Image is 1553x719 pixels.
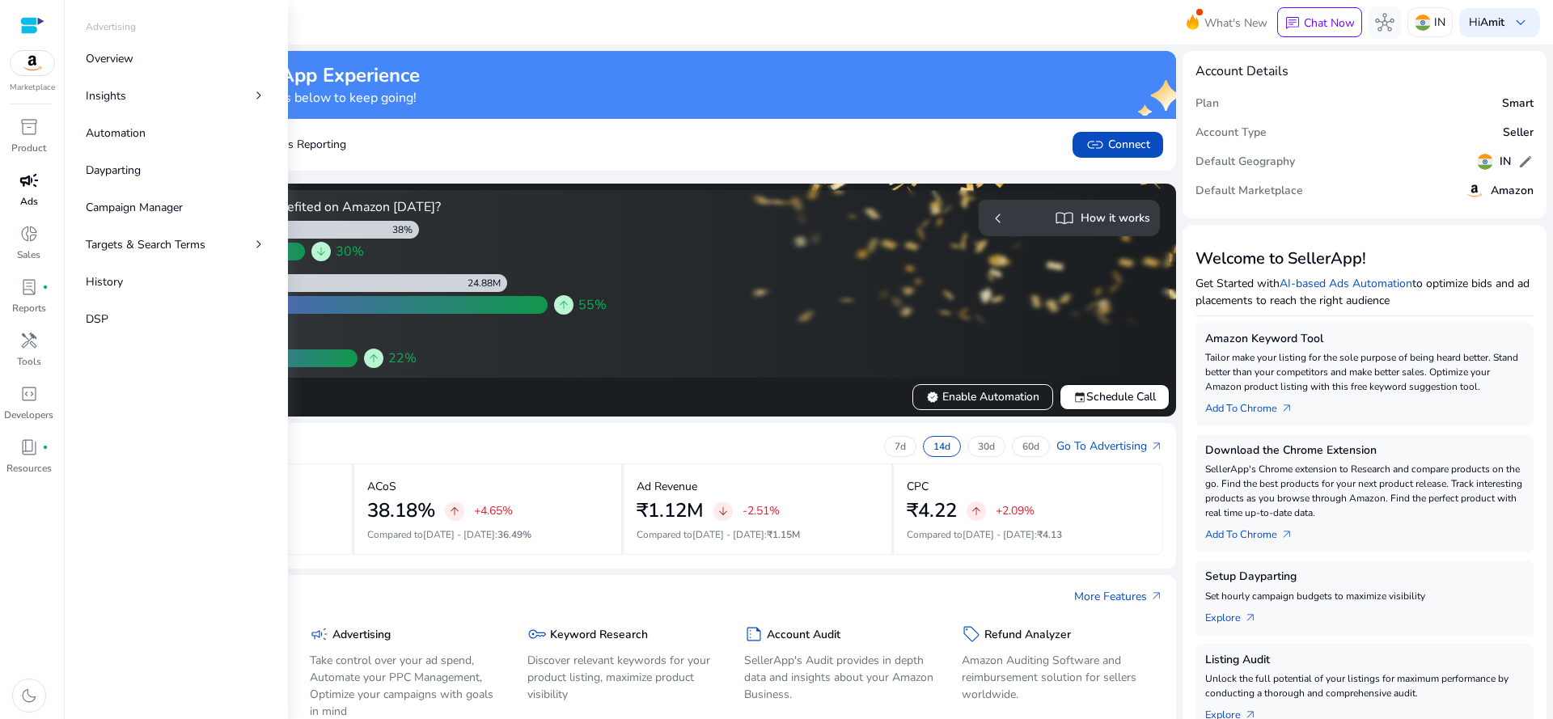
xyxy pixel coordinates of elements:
span: import_contacts [1055,209,1074,228]
span: book_4 [19,438,39,457]
p: Insights [86,87,126,104]
button: linkConnect [1073,132,1163,158]
span: summarize [744,624,764,644]
p: Sales [17,247,40,262]
div: 38% [392,223,419,236]
p: Ad Revenue [637,478,697,495]
button: chatChat Now [1277,7,1362,38]
span: 55% [578,295,607,315]
p: 14d [933,440,950,453]
h5: Amazon [1491,184,1534,198]
h4: Account Details [1195,64,1289,79]
span: fiber_manual_record [42,444,49,450]
span: key [527,624,547,644]
h5: Plan [1195,97,1219,111]
h3: Welcome to SellerApp! [1195,249,1534,269]
p: Amazon Auditing Software and reimbursement solution for sellers worldwide. [962,652,1155,703]
span: link [1085,135,1105,154]
h5: Listing Audit [1205,653,1524,667]
p: Compared to : [637,527,878,542]
span: arrow_upward [970,505,983,518]
p: Product [11,141,46,155]
p: -2.51% [743,502,780,519]
h2: ₹4.22 [907,499,957,522]
a: Explorearrow_outward [1205,603,1270,626]
p: Compared to : [367,527,609,542]
span: arrow_outward [1150,440,1163,453]
p: DSP [86,311,108,328]
p: Targets & Search Terms [86,236,205,253]
span: lab_profile [19,277,39,297]
div: 24.88M [468,277,507,290]
a: Go To Advertisingarrow_outward [1056,438,1163,455]
span: chevron_right [251,236,267,252]
p: 7d [895,440,906,453]
span: 30% [336,242,364,261]
span: inventory_2 [19,117,39,137]
h5: Seller [1503,126,1534,140]
p: Get Started with to optimize bids and ad placements to reach the right audience [1195,275,1534,309]
h4: How Smart Automation users benefited on Amazon [DATE]? [87,200,617,215]
h5: Keyword Research [550,628,648,642]
p: History [86,273,123,290]
span: hub [1375,13,1394,32]
p: ACoS [367,478,396,495]
span: code_blocks [19,384,39,404]
span: arrow_outward [1280,528,1293,541]
p: Set hourly campaign budgets to maximize visibility [1205,589,1524,603]
span: verified [926,391,939,404]
h5: Setup Dayparting [1205,570,1524,584]
button: eventSchedule Call [1060,384,1170,410]
a: AI-based Ads Automation [1280,276,1412,291]
p: 30d [978,440,995,453]
h5: Amazon Keyword Tool [1205,332,1524,346]
p: Chat Now [1304,15,1355,31]
h5: Advertising [332,628,391,642]
span: arrow_upward [557,298,570,311]
span: [DATE] - [DATE] [692,528,764,541]
p: Developers [4,408,53,422]
p: Overview [86,50,133,67]
a: Add To Chrome [1205,394,1306,417]
span: ₹1.15M [767,528,800,541]
h5: Default Marketplace [1195,184,1303,198]
span: ₹4.13 [1037,528,1062,541]
p: Reports [12,301,46,315]
span: arrow_upward [367,352,380,365]
span: chat [1284,15,1301,32]
span: donut_small [19,224,39,243]
button: verifiedEnable Automation [912,384,1053,410]
span: arrow_outward [1280,402,1293,415]
p: CPC [907,478,929,495]
h2: 38.18% [367,499,435,522]
h5: Smart [1502,97,1534,111]
p: Discover relevant keywords for your product listing, maximize product visibility [527,652,721,703]
span: handyman [19,331,39,350]
span: keyboard_arrow_down [1511,13,1530,32]
p: Tailor make your listing for the sole purpose of being heard better. Stand better than your compe... [1205,350,1524,394]
span: edit [1517,154,1534,170]
img: amazon.svg [1465,181,1484,201]
img: in.svg [1477,154,1493,170]
h5: Account Type [1195,126,1267,140]
p: SellerApp's Chrome extension to Research and compare products on the go. Find the best products f... [1205,462,1524,520]
a: Add To Chrome [1205,520,1306,543]
span: Schedule Call [1073,388,1156,405]
span: [DATE] - [DATE] [423,528,495,541]
span: [DATE] - [DATE] [963,528,1035,541]
p: Resources [6,461,52,476]
p: Campaign Manager [86,199,183,216]
p: Automation [86,125,146,142]
span: arrow_outward [1244,611,1257,624]
span: arrow_downward [717,505,730,518]
span: sell [962,624,981,644]
span: arrow_outward [1150,590,1163,603]
p: 60d [1022,440,1039,453]
span: fiber_manual_record [42,284,49,290]
span: arrow_upward [448,505,461,518]
p: Hi [1469,17,1504,28]
span: 22% [388,349,417,368]
span: chevron_right [251,87,267,104]
p: Compared to : [907,527,1150,542]
p: Unlock the full potential of your listings for maximum performance by conducting a thorough and c... [1205,671,1524,700]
